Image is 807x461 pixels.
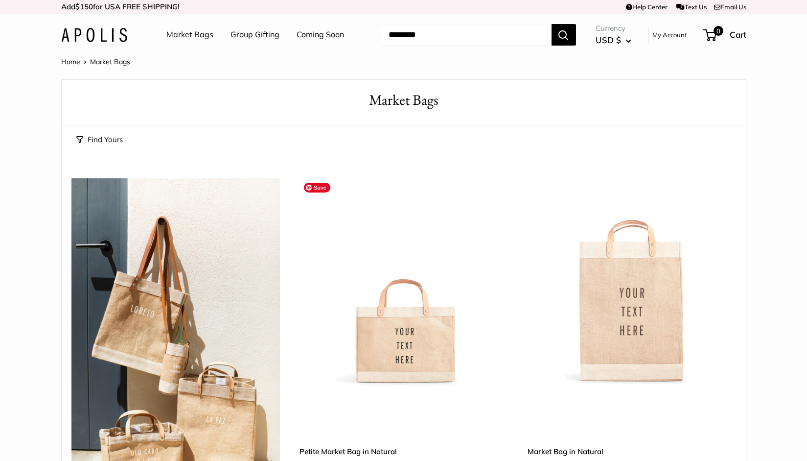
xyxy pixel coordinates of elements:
img: Petite Market Bag in Natural [300,178,508,387]
a: Petite Market Bag in Natural [300,446,508,457]
a: Petite Market Bag in Naturaldescription_Effortless style that elevates every moment [300,178,508,387]
a: Help Center [626,3,668,11]
span: Currency [596,22,631,35]
a: My Account [652,29,687,41]
a: 0 Cart [704,27,746,43]
img: Market Bag in Natural [528,178,736,387]
span: USD $ [596,35,621,45]
a: Home [61,57,80,66]
a: Market Bag in NaturalMarket Bag in Natural [528,178,736,387]
button: Find Yours [76,133,123,146]
a: Email Us [714,3,746,11]
span: Save [304,183,330,193]
span: 0 [713,26,723,36]
button: USD $ [596,32,631,48]
a: Group Gifting [231,27,279,42]
span: Cart [730,29,746,40]
a: Market Bag in Natural [528,446,736,457]
span: $150 [75,2,93,11]
a: Coming Soon [297,27,344,42]
span: Market Bags [90,57,130,66]
input: Search... [381,24,552,46]
h1: Market Bags [76,90,731,111]
a: Market Bags [166,27,213,42]
nav: Breadcrumb [61,55,130,68]
img: Apolis [61,28,127,42]
a: Text Us [676,3,706,11]
button: Search [552,24,576,46]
